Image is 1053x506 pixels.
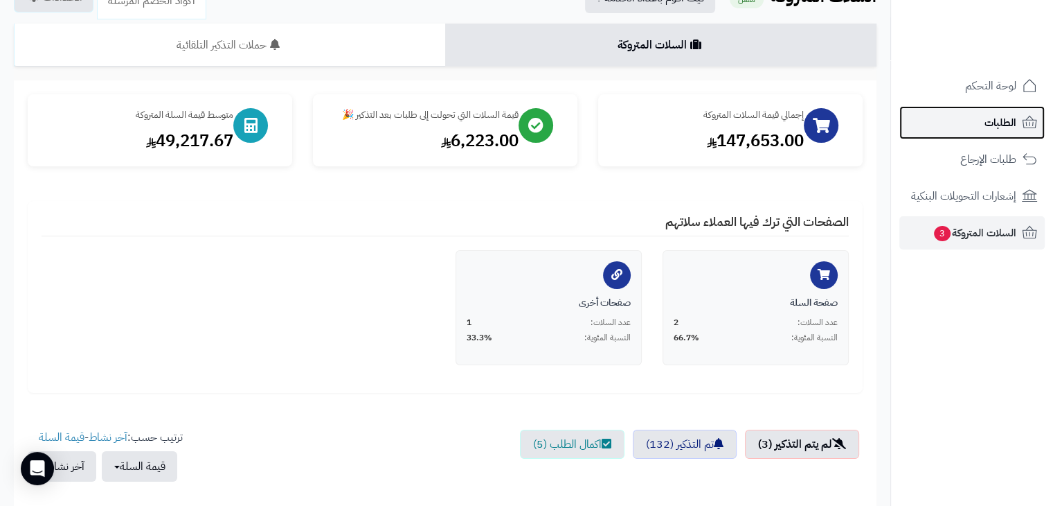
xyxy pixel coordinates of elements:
span: طلبات الإرجاع [960,150,1016,169]
span: السلات المتروكة [933,223,1016,243]
a: آخر نشاط [89,429,127,446]
div: قيمة السلات التي تحولت إلى طلبات بعد التذكير 🎉 [327,108,519,122]
a: حملات التذكير التلقائية [14,24,445,67]
span: عدد السلات: [591,317,631,329]
button: قيمة السلة [102,451,177,482]
a: السلات المتروكة3 [899,216,1045,250]
a: الطلبات [899,106,1045,139]
span: لوحة التحكم [965,76,1016,96]
span: 33.3% [467,332,492,344]
span: النسبة المئوية: [584,332,631,344]
a: قيمة السلة [39,429,84,446]
button: آخر نشاط [28,451,96,482]
div: Open Intercom Messenger [21,452,54,485]
div: 49,217.67 [42,129,233,152]
div: 147,653.00 [612,129,804,152]
a: لم يتم التذكير (3) [745,430,859,459]
div: متوسط قيمة السلة المتروكة [42,108,233,122]
span: 3 [934,226,951,241]
div: صفحة السلة [674,296,838,310]
a: تم التذكير (132) [633,430,737,459]
div: إجمالي قيمة السلات المتروكة [612,108,804,122]
span: 66.7% [674,332,699,344]
span: 1 [467,317,471,329]
a: اكمال الطلب (5) [520,430,624,459]
a: لوحة التحكم [899,69,1045,103]
a: طلبات الإرجاع [899,143,1045,176]
img: logo-2.png [959,37,1040,67]
span: إشعارات التحويلات البنكية [911,186,1016,206]
span: الطلبات [984,113,1016,132]
ul: ترتيب حسب: - [28,430,183,482]
span: عدد السلات: [798,317,838,329]
span: 2 [674,317,678,329]
div: صفحات أخرى [467,296,631,310]
h4: الصفحات التي ترك فيها العملاء سلاتهم [42,215,849,236]
a: السلات المتروكة [445,24,876,67]
span: النسبة المئوية: [791,332,838,344]
a: إشعارات التحويلات البنكية [899,180,1045,213]
div: 6,223.00 [327,129,519,152]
